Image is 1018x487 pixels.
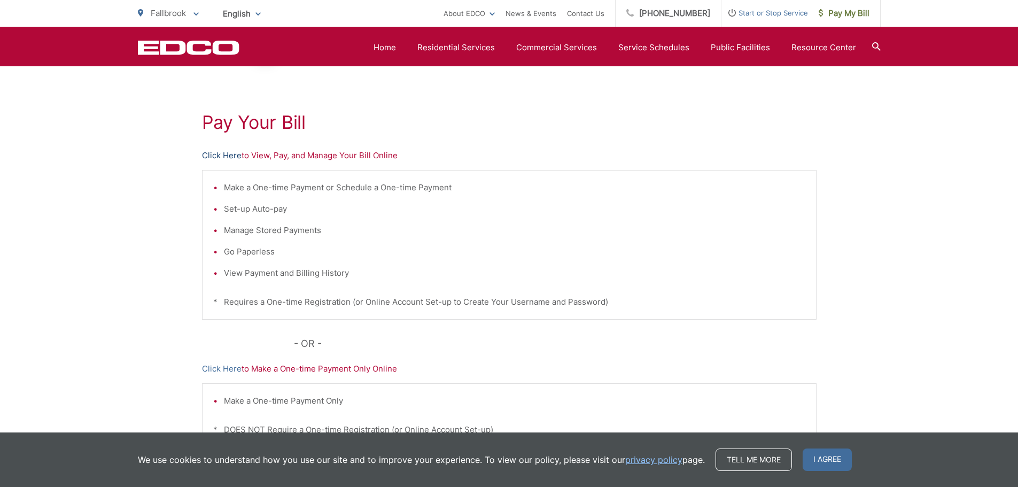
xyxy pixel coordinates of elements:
[138,40,239,55] a: EDCD logo. Return to the homepage.
[213,296,805,308] p: * Requires a One-time Registration (or Online Account Set-up to Create Your Username and Password)
[215,4,269,23] span: English
[224,245,805,258] li: Go Paperless
[625,453,682,466] a: privacy policy
[202,112,817,133] h1: Pay Your Bill
[224,267,805,280] li: View Payment and Billing History
[711,41,770,54] a: Public Facilities
[516,41,597,54] a: Commercial Services
[224,203,805,215] li: Set-up Auto-pay
[417,41,495,54] a: Residential Services
[791,41,856,54] a: Resource Center
[618,41,689,54] a: Service Schedules
[202,149,817,162] p: to View, Pay, and Manage Your Bill Online
[213,423,805,436] p: * DOES NOT Require a One-time Registration (or Online Account Set-up)
[224,224,805,237] li: Manage Stored Payments
[202,362,242,375] a: Click Here
[567,7,604,20] a: Contact Us
[444,7,495,20] a: About EDCO
[151,8,186,18] span: Fallbrook
[716,449,792,471] a: Tell me more
[224,395,805,407] li: Make a One-time Payment Only
[202,149,242,162] a: Click Here
[506,7,556,20] a: News & Events
[803,449,852,471] span: I agree
[819,7,869,20] span: Pay My Bill
[294,336,817,352] p: - OR -
[224,181,805,194] li: Make a One-time Payment or Schedule a One-time Payment
[202,362,817,375] p: to Make a One-time Payment Only Online
[138,453,705,466] p: We use cookies to understand how you use our site and to improve your experience. To view our pol...
[374,41,396,54] a: Home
